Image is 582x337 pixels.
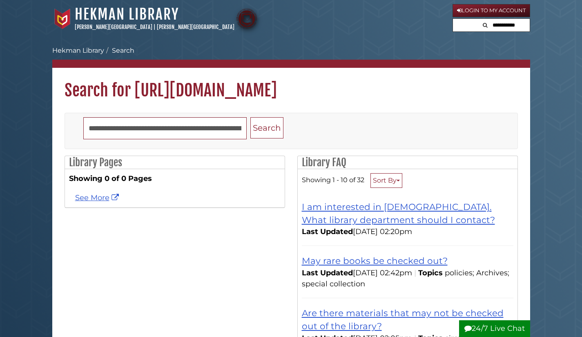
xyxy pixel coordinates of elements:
ul: Topics [302,268,511,288]
i: Search [483,22,488,28]
span: [DATE] 02:20pm [302,227,412,236]
li: special collection [302,279,367,290]
img: Calvin University [52,9,73,29]
a: Are there materials that may not be checked out of the library? [302,308,504,331]
a: Hekman Library [52,47,104,54]
li: Search [104,46,134,56]
li: policies; [445,268,476,279]
span: Topics [418,268,443,277]
h2: Library FAQ [298,156,517,169]
li: Archives; [476,268,511,279]
a: See more https://www.investopedia.com/should-college-athletes-be-paid-8576572 results [75,193,121,202]
nav: breadcrumb [52,46,530,68]
span: Last Updated [302,268,353,277]
a: Login to My Account [453,4,530,17]
button: Search [250,117,283,139]
h1: Search for [URL][DOMAIN_NAME] [52,68,530,100]
a: May rare books be checked out? [302,255,448,266]
span: | [412,268,418,277]
span: Showing 1 - 10 of 32 [302,176,364,184]
button: Sort By [370,173,402,188]
span: Last Updated [302,227,353,236]
a: [PERSON_NAME][GEOGRAPHIC_DATA] [75,24,152,30]
a: Hekman Library [75,5,179,23]
img: Calvin Theological Seminary [236,9,257,29]
a: [PERSON_NAME][GEOGRAPHIC_DATA] [157,24,234,30]
a: I am interested in [DEMOGRAPHIC_DATA]. What library department should I contact? [302,201,495,225]
h2: Library Pages [65,156,285,169]
button: 24/7 Live Chat [459,320,530,337]
strong: Showing 0 of 0 Pages [69,173,281,184]
button: Search [480,19,490,30]
span: [DATE] 02:42pm [302,268,412,277]
span: | [154,24,156,30]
